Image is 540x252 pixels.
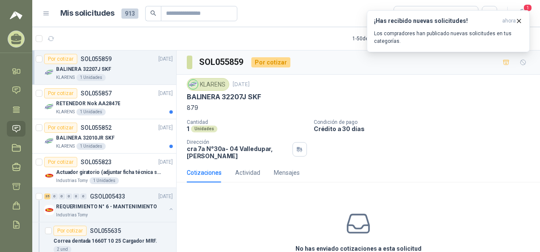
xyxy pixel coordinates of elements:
div: Por cotizar [44,123,77,133]
p: RETENEDOR Nok AA2847E [56,100,120,108]
img: Company Logo [188,80,198,89]
p: Industrias Tomy [56,212,88,218]
button: 1 [515,6,530,21]
a: Por cotizarSOL055859[DATE] Company LogoBALINERA 32207J SKFKLARENS1 Unidades [32,50,176,85]
p: SOL055857 [81,90,112,96]
img: Company Logo [44,67,54,78]
p: [DATE] [233,81,250,89]
p: KLARENS [56,109,75,115]
div: 0 [66,193,72,199]
img: Logo peakr [10,10,22,20]
p: SOL055859 [81,56,112,62]
a: Por cotizarSOL055823[DATE] Company LogoActuador giratorio (adjuntar ficha técnica si es diferente... [32,154,176,188]
span: 1 [523,4,532,12]
div: 1 Unidades [76,74,106,81]
h1: Mis solicitudes [60,7,115,20]
div: Por cotizar [44,88,77,98]
div: Cotizaciones [187,168,222,177]
p: 879 [187,103,530,112]
div: Por cotizar [44,54,77,64]
img: Company Logo [44,136,54,146]
div: 1 - 50 de 837 [352,32,405,45]
div: Todas [399,9,417,18]
div: 1 Unidades [76,143,106,150]
h3: SOL055859 [199,56,245,69]
p: [DATE] [158,55,173,63]
p: 1 [187,125,189,132]
div: Por cotizar [44,157,77,167]
a: 35 0 0 0 0 0 GSOL005433[DATE] Company LogoREQUERIMIENTO N° 6 - MANTENIMIENTOIndustrias Tomy [44,191,174,218]
a: Por cotizarSOL055857[DATE] Company LogoRETENEDOR Nok AA2847EKLARENS1 Unidades [32,85,176,119]
div: 35 [44,193,51,199]
p: Condición de pago [314,119,537,125]
p: [DATE] [158,158,173,166]
div: 0 [51,193,58,199]
div: Unidades [191,126,217,132]
span: ahora [502,17,516,25]
div: 1 Unidades [90,177,119,184]
p: cra 7a N°30a- 04 Valledupar , [PERSON_NAME] [187,145,289,160]
img: Company Logo [44,102,54,112]
div: KLARENS [187,78,229,91]
p: KLARENS [56,143,75,150]
p: GSOL005433 [90,193,125,199]
p: Cantidad [187,119,307,125]
p: [DATE] [158,124,173,132]
p: Los compradores han publicado nuevas solicitudes en tus categorías. [374,30,523,45]
p: Correa dentada 1660T 10 25 Cargador MRF. [53,237,157,245]
span: 913 [121,8,138,19]
a: Por cotizarSOL055852[DATE] Company LogoBALINERA 32010JR SKFKLARENS1 Unidades [32,119,176,154]
p: Actuador giratorio (adjuntar ficha técnica si es diferente a festo) [56,168,162,176]
p: SOL055852 [81,125,112,131]
p: [DATE] [158,90,173,98]
p: [DATE] [158,193,173,201]
p: SOL055823 [81,159,112,165]
p: Industrias Tomy [56,177,88,184]
div: Actividad [235,168,260,177]
p: Crédito a 30 días [314,125,537,132]
img: Company Logo [44,171,54,181]
p: BALINERA 32207J SKF [56,65,111,73]
p: SOL055635 [90,228,121,234]
img: Company Logo [44,205,54,215]
span: search [150,10,156,16]
p: BALINERA 32207J SKF [187,92,261,101]
div: 1 Unidades [76,109,106,115]
div: 0 [59,193,65,199]
h3: ¡Has recibido nuevas solicitudes! [374,17,499,25]
p: Dirección [187,139,289,145]
div: Mensajes [274,168,300,177]
p: REQUERIMIENTO N° 6 - MANTENIMIENTO [56,203,157,211]
div: Por cotizar [53,226,87,236]
button: ¡Has recibido nuevas solicitudes!ahora Los compradores han publicado nuevas solicitudes en tus ca... [367,10,530,52]
div: Por cotizar [251,57,290,67]
p: KLARENS [56,74,75,81]
p: BALINERA 32010JR SKF [56,134,115,142]
div: 0 [80,193,87,199]
div: 0 [73,193,79,199]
